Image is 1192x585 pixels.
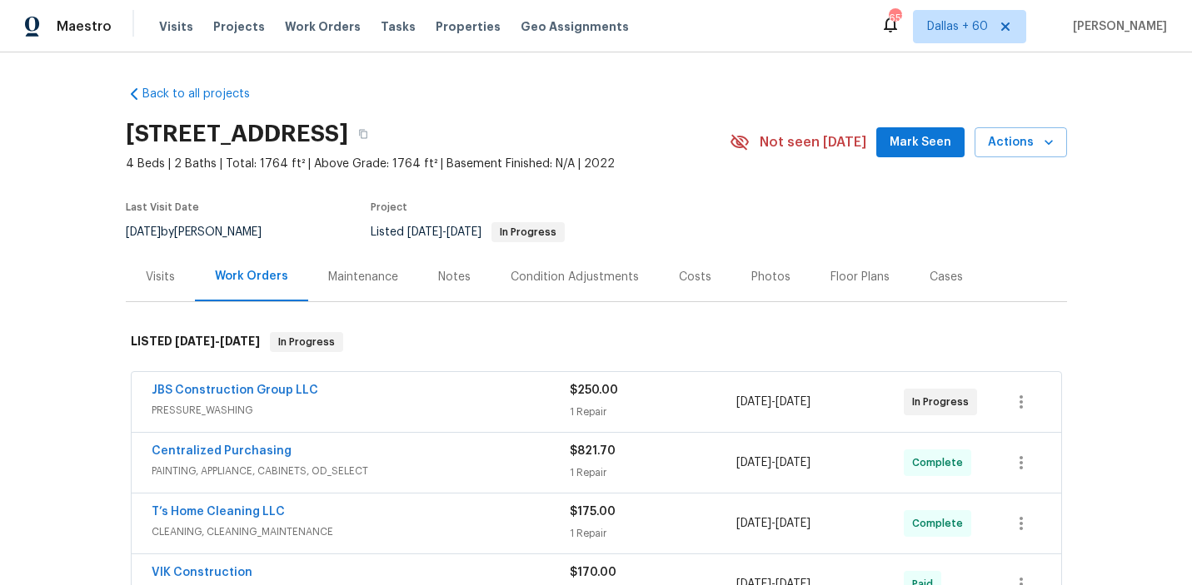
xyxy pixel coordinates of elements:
[930,269,963,285] div: Cases
[912,454,970,471] span: Complete
[152,523,570,540] span: CLEANING, CLEANING_MAINTENANCE
[570,464,737,481] div: 1 Repair
[436,18,501,35] span: Properties
[57,18,112,35] span: Maestro
[889,10,900,27] div: 657
[927,18,988,35] span: Dallas + 60
[736,394,810,410] span: -
[175,335,260,347] span: -
[131,332,260,352] h6: LISTED
[175,335,215,347] span: [DATE]
[220,335,260,347] span: [DATE]
[912,394,975,410] span: In Progress
[736,454,810,471] span: -
[830,269,890,285] div: Floor Plans
[126,226,161,238] span: [DATE]
[371,226,565,238] span: Listed
[736,457,771,468] span: [DATE]
[570,384,618,396] span: $250.00
[776,396,810,408] span: [DATE]
[570,404,737,420] div: 1 Repair
[912,515,970,532] span: Complete
[511,269,639,285] div: Condition Adjustments
[126,222,282,242] div: by [PERSON_NAME]
[152,402,570,419] span: PRESSURE_WASHING
[152,463,570,479] span: PAINTING, APPLIANCE, CABINETS, OD_SELECT
[438,269,471,285] div: Notes
[570,525,737,542] div: 1 Repair
[152,567,252,578] a: VIK Construction
[407,226,481,238] span: -
[776,518,810,529] span: [DATE]
[736,396,771,408] span: [DATE]
[272,334,342,350] span: In Progress
[215,268,288,285] div: Work Orders
[736,518,771,529] span: [DATE]
[679,269,711,285] div: Costs
[446,226,481,238] span: [DATE]
[521,18,629,35] span: Geo Assignments
[126,126,348,142] h2: [STREET_ADDRESS]
[213,18,265,35] span: Projects
[371,202,407,212] span: Project
[776,457,810,468] span: [DATE]
[381,21,416,32] span: Tasks
[126,86,286,102] a: Back to all projects
[348,119,378,149] button: Copy Address
[760,134,866,151] span: Not seen [DATE]
[126,156,730,172] span: 4 Beds | 2 Baths | Total: 1764 ft² | Above Grade: 1764 ft² | Basement Finished: N/A | 2022
[126,202,199,212] span: Last Visit Date
[493,227,563,237] span: In Progress
[736,515,810,532] span: -
[152,384,318,396] a: JBS Construction Group LLC
[570,445,616,457] span: $821.70
[570,506,616,518] span: $175.00
[876,127,965,158] button: Mark Seen
[126,315,1067,369] div: LISTED [DATE]-[DATE]In Progress
[146,269,175,285] div: Visits
[890,132,951,153] span: Mark Seen
[152,445,292,457] a: Centralized Purchasing
[328,269,398,285] div: Maintenance
[285,18,361,35] span: Work Orders
[751,269,791,285] div: Photos
[1066,18,1167,35] span: [PERSON_NAME]
[159,18,193,35] span: Visits
[152,506,285,518] a: T’s Home Cleaning LLC
[975,127,1067,158] button: Actions
[407,226,442,238] span: [DATE]
[570,567,616,578] span: $170.00
[988,132,1054,153] span: Actions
